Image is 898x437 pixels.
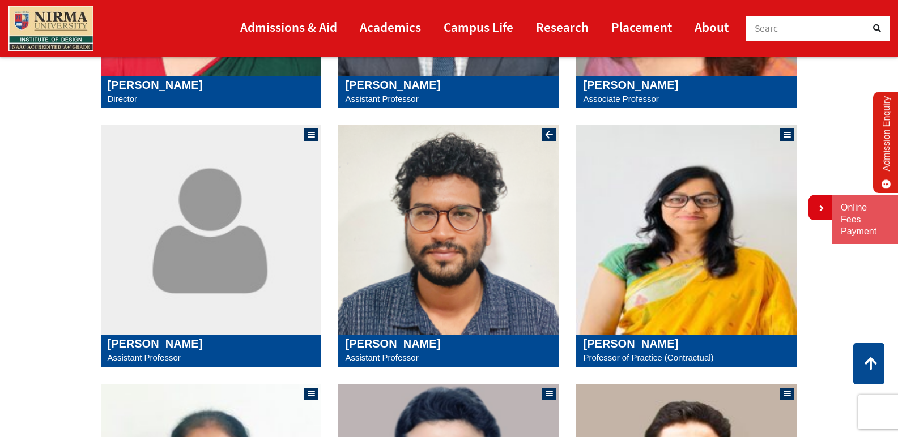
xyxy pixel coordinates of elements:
[108,78,315,92] h5: [PERSON_NAME]
[108,337,315,365] a: [PERSON_NAME] Assistant Professor
[345,337,552,365] a: [PERSON_NAME] Assistant Professor
[108,92,315,106] p: Director
[345,92,552,106] p: Assistant Professor
[576,125,797,335] img: Mona Gonsai
[611,14,672,40] a: Placement
[583,92,790,106] p: Associate Professor
[583,78,790,106] a: [PERSON_NAME] Associate Professor
[444,14,513,40] a: Campus Life
[240,14,337,40] a: Admissions & Aid
[583,337,790,365] a: [PERSON_NAME] Professor of Practice (Contractual)
[345,350,552,365] p: Assistant Professor
[345,78,552,92] h5: [PERSON_NAME]
[583,350,790,365] p: Professor of Practice (Contractual)
[360,14,421,40] a: Academics
[108,78,315,106] a: [PERSON_NAME] Director
[583,78,790,92] h5: [PERSON_NAME]
[695,14,729,40] a: About
[841,202,890,237] a: Online Fees Payment
[8,6,93,51] img: main_logo
[108,337,315,350] h5: [PERSON_NAME]
[101,125,322,335] img: Kishenkumar Patel
[583,337,790,350] h5: [PERSON_NAME]
[345,78,552,106] a: [PERSON_NAME] Assistant Professor
[536,14,589,40] a: Research
[755,22,778,35] span: Searc
[108,350,315,365] p: Assistant Professor
[338,125,559,335] img: Kshitij Pachori
[345,337,552,350] h5: [PERSON_NAME]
